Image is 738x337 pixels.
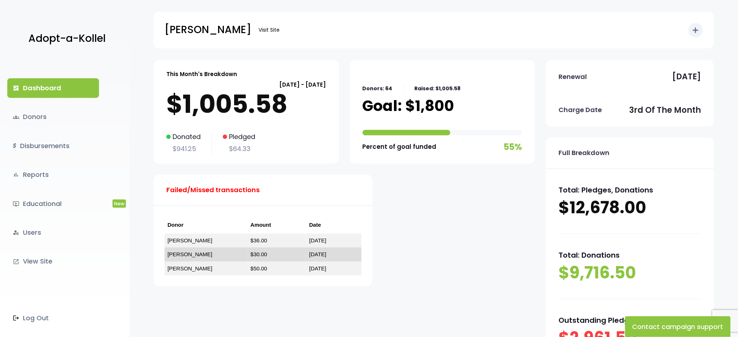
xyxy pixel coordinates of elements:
[7,107,99,127] a: groupsDonors
[415,84,461,93] p: Raised: $1,005.58
[113,199,126,208] span: New
[306,217,362,234] th: Date
[309,265,326,271] a: [DATE]
[309,237,326,243] a: [DATE]
[166,69,237,79] p: This Month's Breakdown
[250,237,267,243] a: $36.00
[7,308,99,328] a: Log Out
[7,78,99,98] a: dashboardDashboard
[688,23,703,37] button: add
[166,184,260,196] p: Failed/Missed transactions
[559,104,602,116] p: Charge Date
[363,97,454,115] p: Goal: $1,800
[25,21,106,56] a: Adopt-a-Kollel
[7,194,99,214] a: ondemand_videoEducationalNew
[672,70,701,84] p: [DATE]
[250,251,267,257] a: $30.00
[223,131,255,143] p: Pledged
[309,251,326,257] a: [DATE]
[165,217,248,234] th: Donor
[166,143,201,155] p: $941.25
[504,139,522,155] p: 55%
[559,249,701,262] p: Total: Donations
[13,229,19,236] i: manage_accounts
[7,223,99,242] a: manage_accountsUsers
[13,114,19,120] span: groups
[13,85,19,91] i: dashboard
[13,258,19,265] i: launch
[28,29,106,48] p: Adopt-a-Kollel
[559,262,701,284] p: $9,716.50
[13,141,16,151] i: $
[223,143,255,155] p: $64.33
[691,26,700,35] i: add
[166,90,326,119] p: $1,005.58
[166,131,201,143] p: Donated
[167,265,212,271] a: [PERSON_NAME]
[166,80,326,90] p: [DATE] - [DATE]
[559,147,609,159] p: Full Breakdown
[363,84,392,93] p: Donors: 64
[165,21,251,39] p: [PERSON_NAME]
[13,201,19,207] i: ondemand_video
[7,136,99,156] a: $Disbursements
[248,217,306,234] th: Amount
[7,165,99,185] a: bar_chartReports
[559,183,701,197] p: Total: Pledges, Donations
[559,314,701,327] p: Outstanding Pledges
[7,251,99,271] a: launchView Site
[255,23,283,37] a: Visit Site
[250,265,267,271] a: $50.00
[559,71,587,83] p: Renewal
[625,316,731,337] button: Contact campaign support
[167,237,212,243] a: [PERSON_NAME]
[13,171,19,178] i: bar_chart
[630,103,701,118] p: 3rd of the month
[559,197,701,219] p: $12,678.00
[167,251,212,257] a: [PERSON_NAME]
[363,141,437,152] p: Percent of goal funded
